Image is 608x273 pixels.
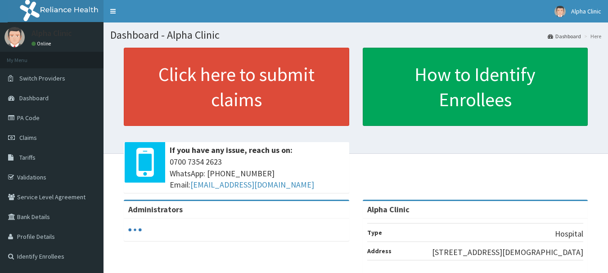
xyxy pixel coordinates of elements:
a: Online [32,40,53,47]
b: Type [367,228,382,237]
p: [STREET_ADDRESS][DEMOGRAPHIC_DATA] [432,246,583,258]
a: Dashboard [548,32,581,40]
b: Administrators [128,204,183,215]
span: Dashboard [19,94,49,102]
img: User Image [5,27,25,47]
p: Hospital [555,228,583,240]
a: [EMAIL_ADDRESS][DOMAIN_NAME] [190,179,314,190]
span: Alpha Clinic [571,7,601,15]
svg: audio-loading [128,223,142,237]
li: Here [582,32,601,40]
a: How to Identify Enrollees [363,48,588,126]
p: Alpha Clinic [32,29,72,37]
b: If you have any issue, reach us on: [170,145,293,155]
img: User Image [554,6,566,17]
span: Tariffs [19,153,36,161]
h1: Dashboard - Alpha Clinic [110,29,601,41]
span: Switch Providers [19,74,65,82]
b: Address [367,247,392,255]
span: Claims [19,134,37,142]
strong: Alpha Clinic [367,204,410,215]
span: 0700 7354 2623 WhatsApp: [PHONE_NUMBER] Email: [170,156,345,191]
a: Click here to submit claims [124,48,349,126]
